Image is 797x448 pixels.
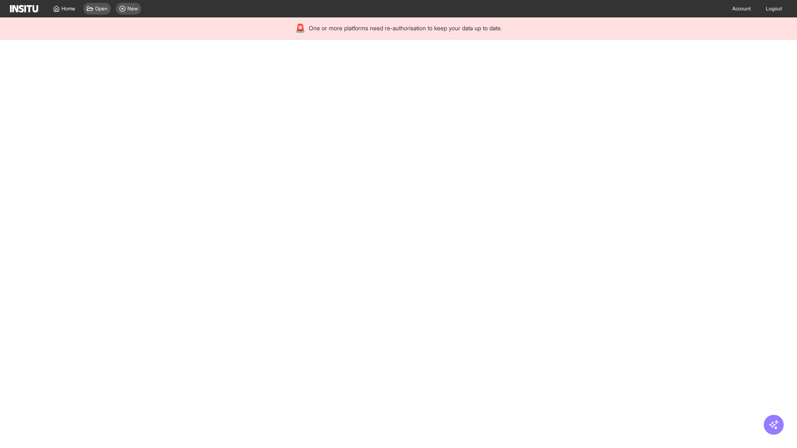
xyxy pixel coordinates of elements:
[309,24,502,32] span: One or more platforms need re-authorisation to keep your data up to date.
[61,5,75,12] span: Home
[95,5,108,12] span: Open
[10,5,38,12] img: Logo
[127,5,138,12] span: New
[295,22,306,34] div: 🚨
